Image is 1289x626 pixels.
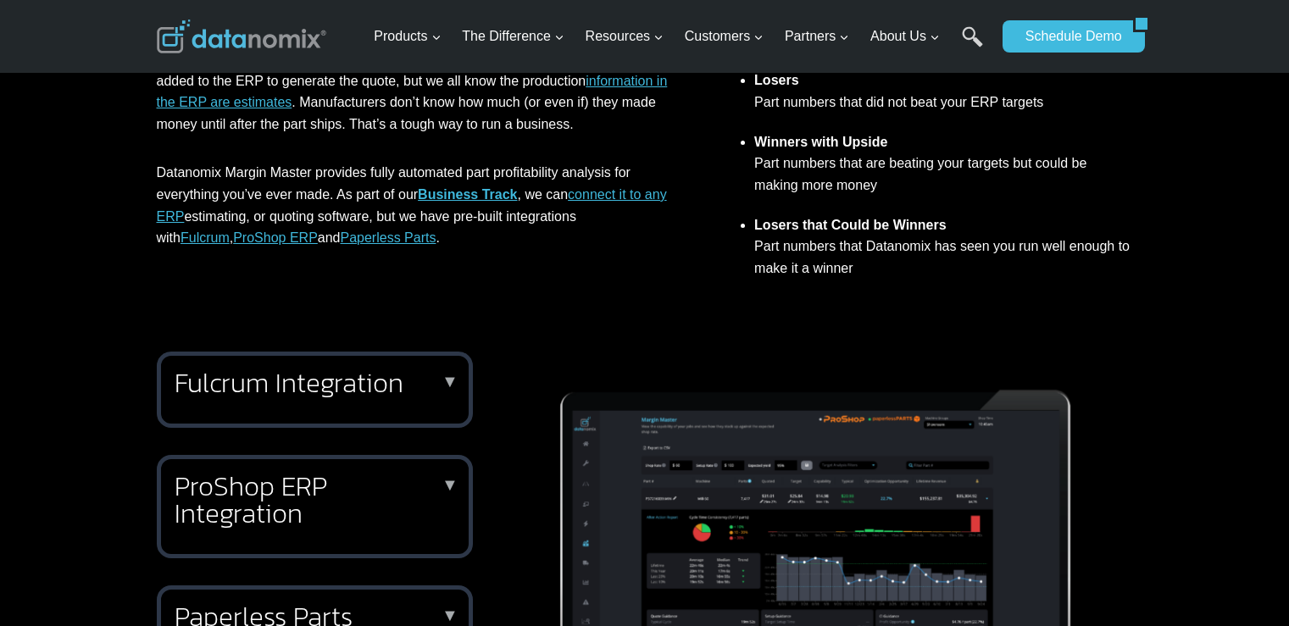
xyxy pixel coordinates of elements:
nav: Primary Navigation [367,9,994,64]
img: Datanomix [157,19,326,53]
span: Customers [685,25,764,47]
a: Fulcrum [181,230,230,245]
p: ▼ [442,378,458,385]
li: Part numbers that Datanomix has seen you run well enough to make it a winner [754,205,1132,288]
span: The Difference [462,25,564,47]
li: Part numbers that are beating your targets but could be making more money [754,122,1132,205]
span: Resources [586,25,664,47]
span: About Us [870,25,940,47]
strong: Losers that Could be Winners [754,218,947,232]
a: Terms [190,378,215,390]
li: Part numbers that did not beat your ERP targets [754,60,1132,122]
span: Last Name [381,1,436,16]
a: ProShop ERP [233,230,318,245]
a: Schedule Demo [1003,20,1133,53]
span: Phone number [381,70,458,86]
p: Datanomix Margin Master provides fully automated part profitability analysis for everything you’v... [157,162,681,248]
h2: ProShop ERP Integration [175,473,448,527]
span: Products [374,25,441,47]
a: Search [962,26,983,64]
strong: Losers [754,73,798,87]
a: Business Track [418,187,517,202]
h2: Fulcrum Integration [175,369,448,396]
a: connect it to any ERP [157,187,667,224]
span: Partners [785,25,849,47]
strong: Winners with Upside [754,135,887,149]
a: Privacy Policy [231,378,286,390]
a: Paperless Parts [341,230,436,245]
span: State/Region [381,209,447,224]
